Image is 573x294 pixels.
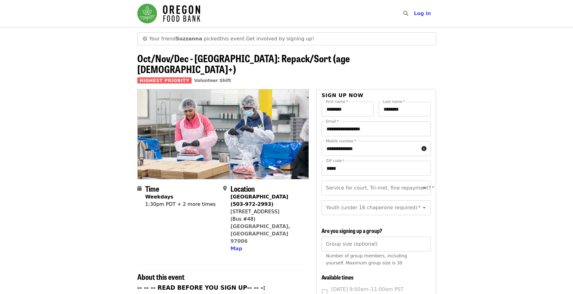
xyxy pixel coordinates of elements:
[143,36,148,42] span: grinning face emoji
[403,10,408,16] i: search icon
[145,183,159,194] span: Time
[326,100,348,104] label: First name
[409,7,436,20] button: Log in
[230,223,290,244] a: [GEOGRAPHIC_DATA], [GEOGRAPHIC_DATA] 97006
[223,186,227,191] i: map-marker-alt icon
[137,186,142,191] i: calendar icon
[421,146,426,152] i: circle-info icon
[145,194,173,200] strong: Weekdays
[326,159,344,163] label: ZIP code
[230,183,255,194] span: Location
[322,161,430,176] input: ZIP code
[230,215,304,223] div: (Bus #48)
[326,139,356,143] label: Mobile number
[322,92,363,98] span: Sign up now
[230,246,242,251] span: Map
[322,102,374,116] input: First name
[326,253,407,265] span: Number of group members, including yourself. Maximum group size is 30
[137,271,185,282] span: About this event
[137,51,350,76] span: Oct/Nov/Dec - [GEOGRAPHIC_DATA]: Repack/Sort (age [DEMOGRAPHIC_DATA]+)
[149,36,314,42] span: Your friend picked this event . Get involved by signing up!
[138,89,309,179] img: Oct/Nov/Dec - Beaverton: Repack/Sort (age 10+) organized by Oregon Food Bank
[322,273,354,281] span: Available times
[194,78,231,83] a: Volunteer Shift
[145,201,216,208] div: 1:30pm PDT + 2 more times
[414,10,431,16] span: Log in
[412,6,417,21] input: Search
[230,208,304,215] div: [STREET_ADDRESS]
[420,184,429,192] button: Open
[137,4,200,23] img: Oregon Food Bank - Home
[230,245,242,252] button: Map
[137,284,266,291] strong: -- -- -- READ BEFORE YOU SIGN UP-- -- -:
[420,203,429,212] button: Open
[322,141,419,156] input: Mobile number
[230,194,288,207] strong: [GEOGRAPHIC_DATA] (503-972-2993)
[322,227,382,235] span: Are you signing up a group?
[383,100,405,104] label: Last name
[322,121,430,136] input: Email
[379,102,431,116] input: Last name
[137,77,192,84] span: Highest Priority
[322,237,430,251] input: [object Object]
[176,36,202,42] strong: Suzzanna
[326,120,339,123] label: Email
